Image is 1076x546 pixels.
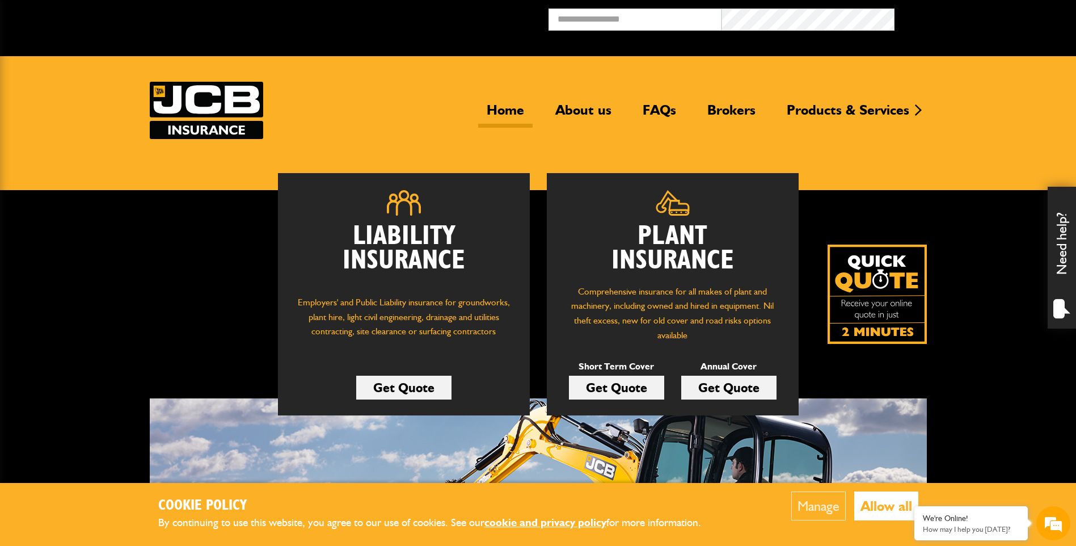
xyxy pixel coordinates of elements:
p: How may I help you today? [923,525,1019,534]
a: Get Quote [681,376,777,400]
button: Broker Login [894,9,1067,26]
a: Brokers [699,102,764,128]
button: Manage [791,492,846,520]
p: By continuing to use this website, you agree to our use of cookies. See our for more information. [158,514,720,532]
a: Get Quote [569,376,664,400]
a: FAQs [634,102,685,128]
p: Short Term Cover [569,359,664,374]
p: Comprehensive insurance for all makes of plant and machinery, including owned and hired in equipm... [564,284,782,342]
a: Products & Services [778,102,918,128]
div: We're Online! [923,514,1019,523]
img: Quick Quote [828,245,927,344]
div: Need help? [1048,187,1076,329]
h2: Plant Insurance [564,224,782,273]
h2: Cookie Policy [158,497,720,515]
a: JCB Insurance Services [150,82,263,139]
p: Employers' and Public Liability insurance for groundworks, plant hire, light civil engineering, d... [295,295,513,350]
p: Annual Cover [681,359,777,374]
h2: Liability Insurance [295,224,513,284]
a: Get Quote [356,376,452,400]
a: About us [547,102,620,128]
a: Get your insurance quote isn just 2-minutes [828,245,927,344]
button: Allow all [854,492,918,520]
a: cookie and privacy policy [484,516,606,529]
a: Home [478,102,533,128]
img: JCB Insurance Services logo [150,82,263,139]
